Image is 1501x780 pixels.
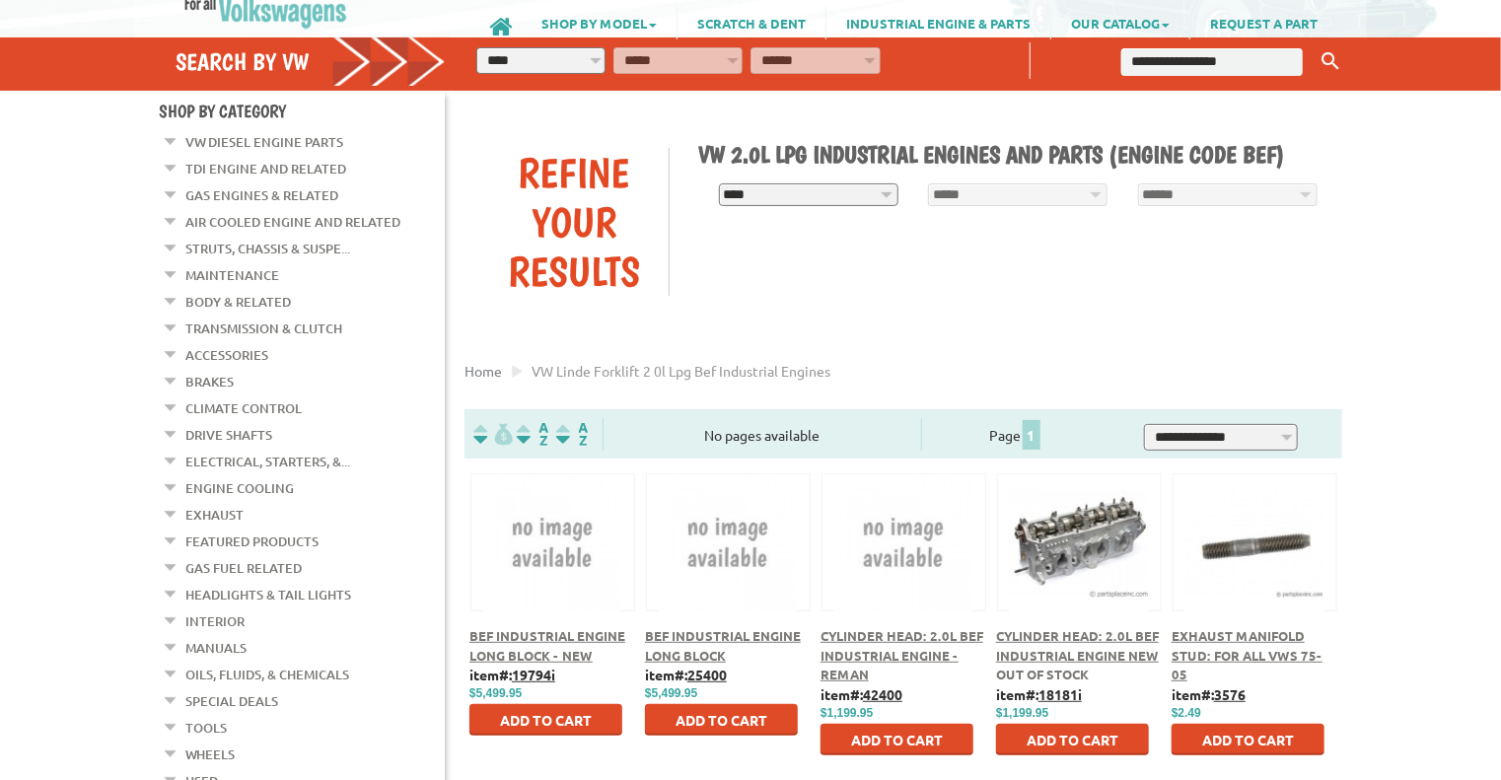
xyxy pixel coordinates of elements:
[1316,45,1345,78] button: Keyword Search
[699,140,1328,169] h1: VW 2.0L LPG Industrial Engines and Parts (Engine Code BEF)
[500,711,592,729] span: Add to Cart
[1051,6,1189,39] a: OUR CATALOG
[552,423,592,446] img: Sort by Sales Rank
[185,742,235,767] a: Wheels
[996,685,1082,703] b: item#:
[1172,627,1322,682] a: Exhaust Manifold Stud: For All VWs 75-05
[826,6,1050,39] a: INDUSTRIAL ENGINE & PARTS
[678,6,825,39] a: SCRATCH & DENT
[851,731,943,748] span: Add to Cart
[469,627,625,664] a: BEF Industrial Engine Long Block - New
[469,686,522,700] span: $5,499.95
[159,101,445,121] h4: Shop By Category
[185,475,294,501] a: Engine Cooling
[921,418,1109,451] div: Page
[473,423,513,446] img: filterpricelow.svg
[185,688,278,714] a: Special Deals
[512,666,555,683] u: 19794i
[185,369,234,394] a: Brakes
[821,706,873,720] span: $1,199.95
[863,685,902,703] u: 42400
[185,529,319,554] a: Featured Products
[185,236,350,261] a: Struts, Chassis & Suspe...
[996,627,1159,664] a: Cylinder Head: 2.0L BEF Industrial Engine New
[185,635,247,661] a: Manuals
[522,6,677,39] a: SHOP BY MODEL
[185,209,400,235] a: Air Cooled Engine and Related
[185,316,342,341] a: Transmission & Clutch
[1214,685,1246,703] u: 3576
[645,627,801,664] a: BEF Industrial Engine Long Block
[185,422,272,448] a: Drive Shafts
[996,666,1089,682] span: Out of stock
[479,148,669,296] div: Refine Your Results
[645,686,697,700] span: $5,499.95
[604,425,921,446] div: No pages available
[1023,420,1040,450] span: 1
[185,342,268,368] a: Accessories
[185,182,338,208] a: Gas Engines & Related
[185,502,244,528] a: Exhaust
[469,666,555,683] b: item#:
[185,582,351,607] a: Headlights & Tail Lights
[185,156,346,181] a: TDI Engine and Related
[185,662,349,687] a: Oils, Fluids, & Chemicals
[185,449,350,474] a: Electrical, Starters, &...
[469,704,622,736] button: Add to Cart
[176,47,446,76] h4: Search by VW
[645,704,798,736] button: Add to Cart
[1172,724,1324,755] button: Add to Cart
[821,685,902,703] b: item#:
[645,666,727,683] b: item#:
[185,715,227,741] a: Tools
[185,289,291,315] a: Body & Related
[185,129,343,155] a: VW Diesel Engine Parts
[532,362,830,380] span: VW linde forklift 2 0l lpg bef industrial engines
[1202,731,1294,748] span: Add to Cart
[1190,6,1337,39] a: REQUEST A PART
[185,555,302,581] a: Gas Fuel Related
[1172,685,1246,703] b: item#:
[821,724,973,755] button: Add to Cart
[687,666,727,683] u: 25400
[1038,685,1082,703] u: 18181i
[185,608,245,634] a: Interior
[513,423,552,446] img: Sort by Headline
[185,262,279,288] a: Maintenance
[996,724,1149,755] button: Add to Cart
[996,706,1048,720] span: $1,199.95
[1172,706,1201,720] span: $2.49
[1027,731,1118,748] span: Add to Cart
[821,627,983,682] a: Cylinder Head: 2.0L BEF Industrial Engine - Reman
[676,711,767,729] span: Add to Cart
[185,395,302,421] a: Climate Control
[465,362,502,380] a: Home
